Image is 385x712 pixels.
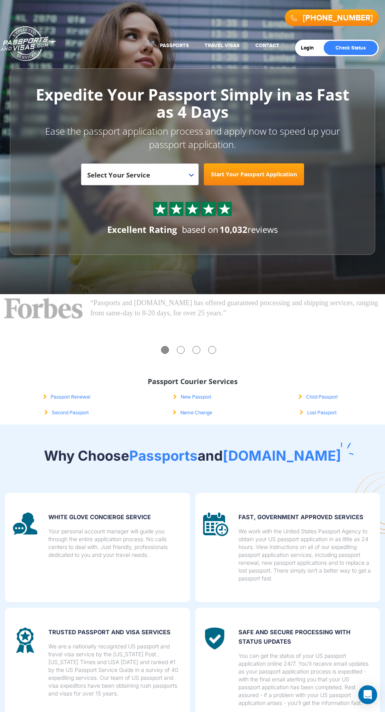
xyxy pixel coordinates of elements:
[173,410,212,416] a: Name Change
[358,685,377,704] div: Open Intercom Messenger
[44,410,89,416] a: Second Passport
[107,223,177,236] div: Excellent Rating
[205,42,240,49] a: Travel Visas
[160,42,189,49] a: Passports
[170,203,182,215] img: Sprite St
[238,628,372,646] p: SAFE and secure processing with status updates
[6,444,379,468] h2: Why Choose and
[13,628,37,653] img: image description
[87,170,150,179] span: Select Your Service
[203,203,214,215] img: Sprite St
[203,628,227,653] img: image description
[10,378,375,386] h3: Passport Courier Services
[238,527,372,582] p: We work with the United States Passport Agency to obtain your US passport application in as littl...
[220,223,278,235] span: reviews
[0,26,56,61] a: Passports & [DOMAIN_NAME]
[27,86,357,121] h1: Expedite Your Passport Simply in as Fast as 4 Days
[187,203,198,215] img: Sprite St
[301,45,319,51] a: Login
[90,298,381,318] p: “Passports and [DOMAIN_NAME] has offered guaranteed processing and shipping services, ranging fro...
[223,447,341,464] span: [DOMAIN_NAME]
[87,167,191,189] span: Select Your Service
[204,163,304,185] a: Start Your Passport Application
[300,410,337,416] a: Lost Passport
[48,512,182,522] p: WHITE GLOVE CONCIERGE SERVICE
[154,203,166,215] img: Sprite St
[182,223,218,235] span: based on
[324,41,378,55] a: Check Status
[81,163,199,185] span: Select Your Service
[27,124,357,152] p: Ease the passport application process and apply now to speed up your passport application.
[48,628,182,637] p: Trusted Passport and Visa Services
[48,642,182,697] p: We are a nationally recognized US passport and travel visa service by the [US_STATE] Post , [US_S...
[203,512,228,536] img: image description
[43,394,90,400] a: Passport Renewal
[255,42,279,49] a: Contact
[129,447,198,464] span: Passports
[299,394,338,400] a: Child Passport
[173,394,211,400] a: New Passport
[303,13,373,23] a: [PHONE_NUMBER]
[220,223,247,235] strong: 10,032
[13,512,37,534] img: image description
[4,298,82,318] img: Forbes
[48,527,182,559] p: Your personal account manager will guide you through the entire application process. No calls cen...
[238,512,372,522] p: FAST, GOVERNMENT APPROVED SERVICES
[219,203,231,215] img: Sprite St
[238,652,372,707] p: You can get the status of your US passport application online 24/7. You'll receive email updates ...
